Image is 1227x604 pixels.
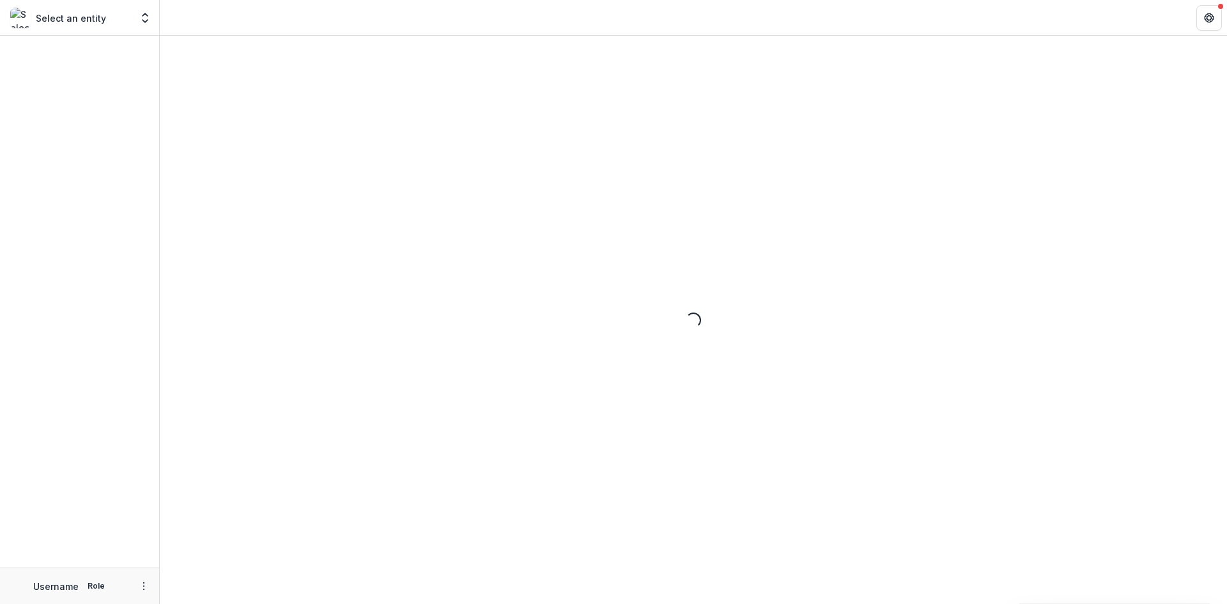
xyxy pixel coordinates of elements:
p: Role [84,580,109,592]
button: More [136,578,151,594]
button: Get Help [1196,5,1222,31]
img: Select an entity [10,8,31,28]
button: Open entity switcher [136,5,154,31]
p: Select an entity [36,12,106,25]
p: Username [33,580,79,593]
